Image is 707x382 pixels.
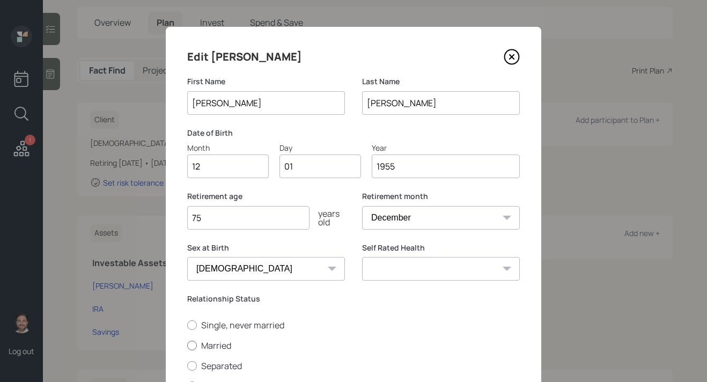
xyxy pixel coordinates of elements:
label: Last Name [362,76,520,87]
label: Married [187,340,520,351]
div: Month [187,142,269,153]
label: Relationship Status [187,293,520,304]
label: First Name [187,76,345,87]
label: Retirement month [362,191,520,202]
input: Year [372,155,520,178]
label: Self Rated Health [362,243,520,253]
label: Single, never married [187,319,520,331]
div: Year [372,142,520,153]
label: Retirement age [187,191,345,202]
input: Day [279,155,361,178]
label: Separated [187,360,520,372]
div: Day [279,142,361,153]
label: Sex at Birth [187,243,345,253]
h4: Edit [PERSON_NAME] [187,48,302,65]
label: Date of Birth [187,128,520,138]
input: Month [187,155,269,178]
div: years old [310,209,345,226]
